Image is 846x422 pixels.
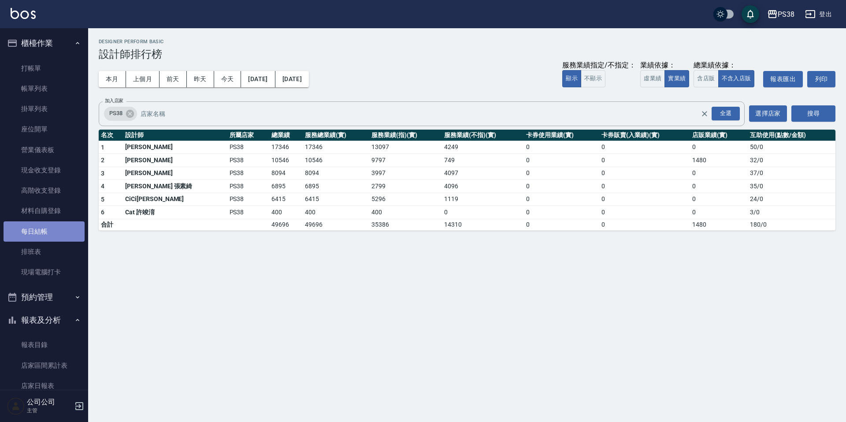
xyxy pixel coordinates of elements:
button: Clear [698,108,711,120]
h2: Designer Perform Basic [99,39,835,45]
td: 13097 [369,141,442,154]
input: 店家名稱 [138,106,716,121]
td: 17346 [303,141,369,154]
a: 每日結帳 [4,221,85,242]
button: 今天 [214,71,241,87]
span: 4 [101,183,104,190]
td: PS38 [227,167,270,180]
img: Logo [11,8,36,19]
td: 6415 [269,193,303,206]
th: 服務業績(不指)(實) [442,130,524,141]
a: 現金收支登錄 [4,160,85,180]
button: 昨天 [187,71,214,87]
td: 0 [599,193,690,206]
button: Open [710,105,742,122]
th: 服務總業績(實) [303,130,369,141]
button: 不顯示 [581,70,605,87]
td: [PERSON_NAME] [123,154,227,167]
td: 180 / 0 [748,219,835,230]
td: 749 [442,154,524,167]
div: 全選 [712,107,740,120]
a: 營業儀表板 [4,140,85,160]
th: 名次 [99,130,123,141]
button: 預約管理 [4,286,85,309]
td: 10546 [303,154,369,167]
th: 所屬店家 [227,130,270,141]
td: 0 [442,206,524,219]
td: 17346 [269,141,303,154]
td: 24 / 0 [748,193,835,206]
button: 列印 [807,71,835,87]
td: 0 [524,219,599,230]
th: 互助使用(點數/金額) [748,130,835,141]
div: PS38 [778,9,794,20]
td: 3997 [369,167,442,180]
div: 服務業績指定/不指定： [562,61,636,70]
td: 8094 [303,167,369,180]
td: 0 [524,154,599,167]
td: 0 [690,141,748,154]
button: 櫃檯作業 [4,32,85,55]
span: 1 [101,144,104,151]
td: 8094 [269,167,303,180]
button: 顯示 [562,70,581,87]
td: [PERSON_NAME] 張素綺 [123,180,227,193]
th: 總業績 [269,130,303,141]
td: PS38 [227,206,270,219]
td: 400 [269,206,303,219]
td: 35386 [369,219,442,230]
td: 0 [524,193,599,206]
td: 0 [599,180,690,193]
div: 總業績依據： [694,61,759,70]
td: 0 [599,206,690,219]
button: 報表匯出 [763,71,803,87]
td: 1119 [442,193,524,206]
td: 0 [690,206,748,219]
button: PS38 [764,5,798,23]
td: 14310 [442,219,524,230]
h3: 設計師排行榜 [99,48,835,60]
button: 虛業績 [640,70,665,87]
span: 6 [101,209,104,216]
td: 3 / 0 [748,206,835,219]
a: 排班表 [4,242,85,262]
button: save [742,5,759,23]
a: 座位開單 [4,119,85,139]
a: 帳單列表 [4,78,85,99]
button: 報表及分析 [4,309,85,332]
td: PS38 [227,180,270,193]
a: 店家區間累計表 [4,355,85,376]
th: 卡券使用業績(實) [524,130,599,141]
th: 服務業績(指)(實) [369,130,442,141]
button: 上個月 [126,71,160,87]
span: 5 [101,196,104,203]
td: 1480 [690,154,748,167]
td: 37 / 0 [748,167,835,180]
button: 實業績 [664,70,689,87]
td: 6895 [303,180,369,193]
td: 合計 [99,219,123,230]
a: 高階收支登錄 [4,180,85,201]
td: 49696 [303,219,369,230]
button: 本月 [99,71,126,87]
td: 50 / 0 [748,141,835,154]
td: 5296 [369,193,442,206]
td: 0 [690,180,748,193]
h5: 公司公司 [27,398,72,407]
img: Person [7,397,25,415]
table: a dense table [99,130,835,231]
button: 不含入店販 [718,70,755,87]
td: Cat 許竣淯 [123,206,227,219]
a: 現場電腦打卡 [4,262,85,282]
td: PS38 [227,141,270,154]
td: PS38 [227,154,270,167]
button: 前天 [160,71,187,87]
td: 4097 [442,167,524,180]
td: [PERSON_NAME] [123,167,227,180]
td: 0 [690,167,748,180]
td: 9797 [369,154,442,167]
td: 6415 [303,193,369,206]
td: 0 [524,180,599,193]
span: PS38 [104,109,128,118]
